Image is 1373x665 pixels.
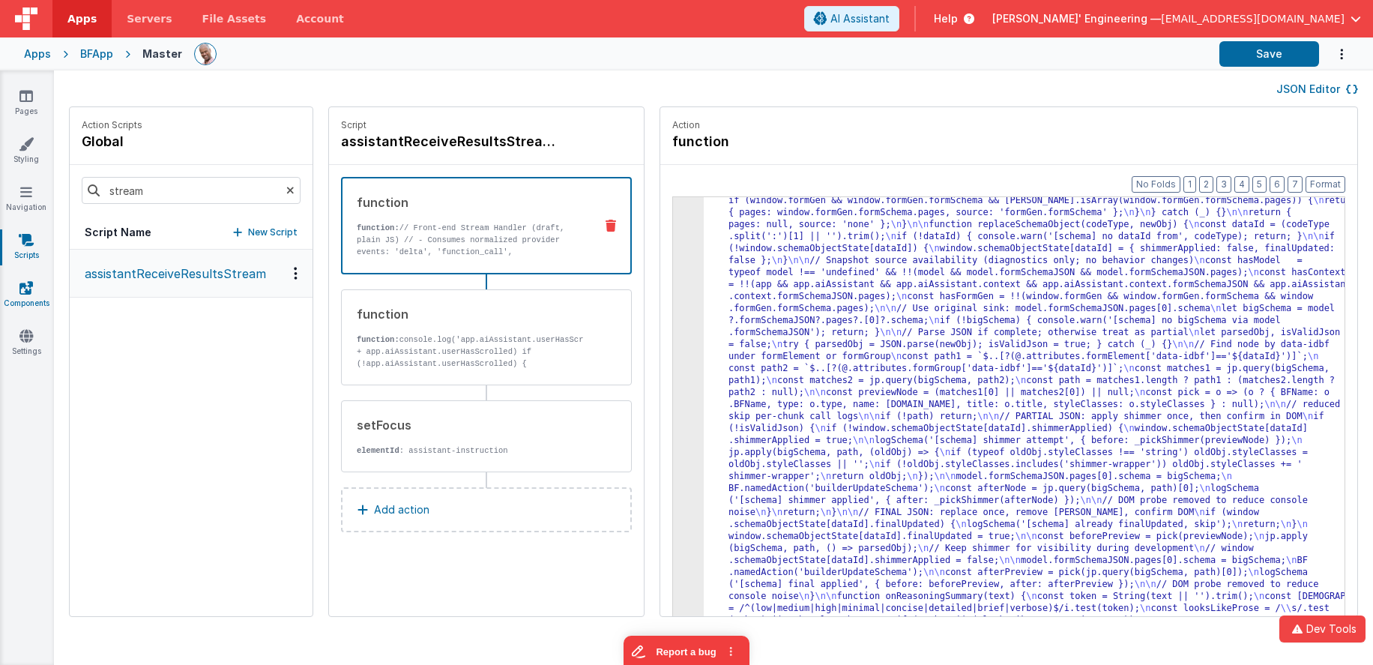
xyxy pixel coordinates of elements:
h4: global [82,131,142,152]
button: [PERSON_NAME]' Engineering — [EMAIL_ADDRESS][DOMAIN_NAME] [992,11,1361,26]
button: 2 [1199,176,1213,193]
button: 1 [1183,176,1196,193]
span: AI Assistant [830,11,890,26]
p: Add action [374,501,429,519]
strong: elementId [357,446,399,455]
div: setFocus [357,416,583,434]
span: Servers [127,11,172,26]
button: 4 [1234,176,1249,193]
span: Help [934,11,958,26]
img: 11ac31fe5dc3d0eff3fbbbf7b26fa6e1 [195,43,216,64]
button: New Script [233,225,298,240]
button: assistantReceiveResultsStream [70,250,313,298]
div: function [357,193,582,211]
button: AI Assistant [804,6,899,31]
div: BFApp [80,46,113,61]
p: Action Scripts [82,119,142,131]
div: Master [142,46,182,61]
h4: function [672,131,897,152]
button: Format [1306,176,1345,193]
button: Save [1219,41,1319,67]
div: Options [285,267,307,280]
strong: function: [357,335,399,344]
button: 3 [1216,176,1231,193]
input: Search scripts [82,177,301,204]
button: 7 [1288,176,1303,193]
strong: function: [357,223,399,232]
p: Action [672,119,1345,131]
span: [PERSON_NAME]' Engineering — [992,11,1161,26]
p: New Script [248,225,298,240]
button: Dev Tools [1279,616,1366,643]
p: // Front-end Stream Handler (draft, plain JS) // - Consumes normalized provider events: 'delta', ... [357,222,582,342]
p: console.log('app.aiAssistant.userHasScrolled:' + app.aiAssistant.userHasScrolled) if (!app.aiAssi... [357,334,583,406]
p: assistantReceiveResultsStream [76,265,266,283]
p: Script [341,119,632,131]
h5: Script Name [85,225,151,240]
button: 6 [1270,176,1285,193]
span: Apps [67,11,97,26]
span: [EMAIL_ADDRESS][DOMAIN_NAME] [1161,11,1345,26]
button: Add action [341,487,632,532]
button: 5 [1252,176,1267,193]
h4: assistantReceiveResultsStream [341,131,566,152]
button: Options [1319,39,1349,70]
button: JSON Editor [1276,82,1358,97]
p: : assistant-instruction [357,445,583,457]
span: File Assets [202,11,267,26]
div: Apps [24,46,51,61]
div: function [357,305,583,323]
button: No Folds [1132,176,1180,193]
